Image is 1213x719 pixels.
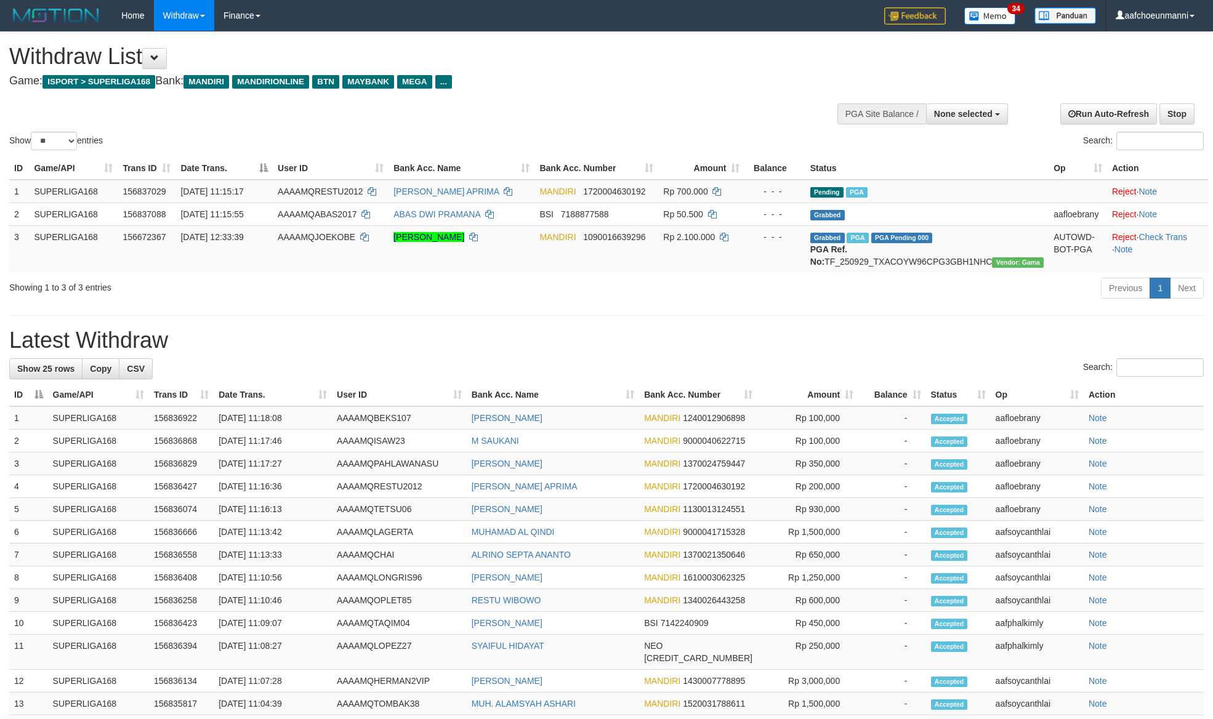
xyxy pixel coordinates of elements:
th: Date Trans.: activate to sort column descending [175,157,273,180]
th: ID [9,157,29,180]
a: [PERSON_NAME] [472,413,542,423]
td: AAAAMQTETSU06 [332,498,467,521]
td: aafsoycanthlai [991,544,1084,566]
span: CSV [127,364,145,374]
span: MANDIRI [183,75,229,89]
a: Check Trans [1138,232,1187,242]
a: RESTU WIBOWO [472,595,541,605]
a: Note [1114,244,1133,254]
span: MANDIRI [539,232,576,242]
th: Bank Acc. Number: activate to sort column ascending [534,157,658,180]
b: PGA Ref. No: [810,244,847,267]
span: MANDIRI [644,413,680,423]
td: Rp 250,000 [757,635,858,670]
td: [DATE] 11:08:27 [214,635,332,670]
th: Game/API: activate to sort column ascending [48,384,149,406]
a: Reject [1112,187,1137,196]
span: Copy 1130013124551 to clipboard [683,504,745,514]
a: Copy [82,358,119,379]
span: Copy [90,364,111,374]
td: SUPERLIGA168 [29,225,118,273]
span: Accepted [931,573,968,584]
td: AAAAMQTAQIM04 [332,612,467,635]
td: AAAAMQLOPEZ27 [332,635,467,670]
span: Accepted [931,459,968,470]
a: Note [1089,618,1107,628]
td: 156836423 [149,612,214,635]
td: SUPERLIGA168 [48,406,149,430]
span: MANDIRIONLINE [232,75,309,89]
th: Bank Acc. Name: activate to sort column ascending [467,384,639,406]
span: MANDIRI [644,572,680,582]
img: panduan.png [1034,7,1096,24]
img: Button%20Memo.svg [964,7,1016,25]
span: Accepted [931,596,968,606]
span: Copy 1370024759447 to clipboard [683,459,745,468]
td: SUPERLIGA168 [48,693,149,715]
label: Search: [1083,358,1204,377]
td: - [858,544,925,566]
span: Accepted [931,550,968,561]
td: Rp 200,000 [757,475,858,498]
span: 156672367 [123,232,166,242]
a: Note [1089,481,1107,491]
td: 3 [9,452,48,475]
td: aafloebrany [1049,203,1107,225]
td: AAAAMQPAHLAWANASU [332,452,467,475]
span: Copy 1430007778895 to clipboard [683,676,745,686]
select: Showentries [31,132,77,150]
td: aafloebrany [991,452,1084,475]
td: Rp 350,000 [757,452,858,475]
a: Note [1089,413,1107,423]
a: Stop [1159,103,1195,124]
td: Rp 100,000 [757,430,858,452]
span: MANDIRI [644,550,680,560]
span: MAYBANK [342,75,394,89]
th: Amount: activate to sort column ascending [658,157,744,180]
a: [PERSON_NAME] [472,676,542,686]
td: [DATE] 11:04:39 [214,693,332,715]
td: SUPERLIGA168 [48,589,149,612]
td: SUPERLIGA168 [48,521,149,544]
td: [DATE] 11:16:13 [214,498,332,521]
span: NEO [644,641,663,651]
td: Rp 1,250,000 [757,566,858,589]
a: MUHAMAD AL QINDI [472,527,555,537]
td: SUPERLIGA168 [48,430,149,452]
span: AAAAMQJOEKOBE [278,232,355,242]
span: Copy 7188877588 to clipboard [561,209,609,219]
span: Rp 2.100.000 [663,232,715,242]
td: 156835817 [149,693,214,715]
a: Next [1170,278,1204,299]
span: 156837088 [123,209,166,219]
td: 156836408 [149,566,214,589]
th: Status: activate to sort column ascending [926,384,991,406]
td: SUPERLIGA168 [48,452,149,475]
td: AAAAMQBEKS107 [332,406,467,430]
td: - [858,612,925,635]
img: MOTION_logo.png [9,6,103,25]
span: MANDIRI [644,436,680,446]
td: Rp 100,000 [757,406,858,430]
td: 156836558 [149,544,214,566]
td: 156836868 [149,430,214,452]
td: SUPERLIGA168 [48,475,149,498]
span: Copy 1240012906898 to clipboard [683,413,745,423]
a: Note [1138,209,1157,219]
span: MANDIRI [644,699,680,709]
a: Note [1089,527,1107,537]
td: [DATE] 11:18:08 [214,406,332,430]
span: Accepted [931,619,968,629]
span: Show 25 rows [17,364,75,374]
th: Action [1084,384,1204,406]
td: 7 [9,544,48,566]
td: AAAAMQISAW23 [332,430,467,452]
span: Copy 1720004630192 to clipboard [583,187,645,196]
span: Marked by aafsengchandara [847,233,868,243]
span: MANDIRI [644,595,680,605]
td: aafloebrany [991,498,1084,521]
td: 10 [9,612,48,635]
td: - [858,670,925,693]
td: [DATE] 11:10:56 [214,566,332,589]
span: Pending [810,187,844,198]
